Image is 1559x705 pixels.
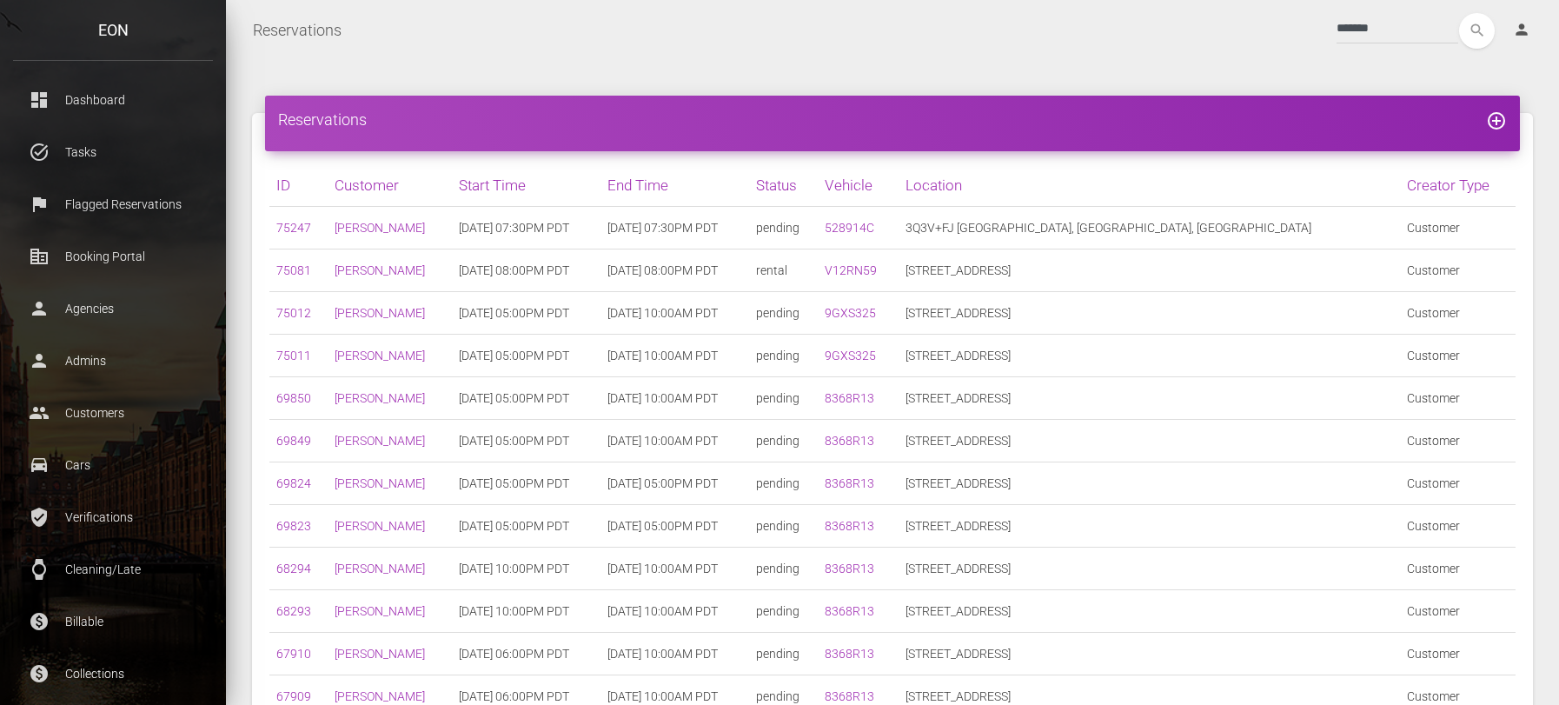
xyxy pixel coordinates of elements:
a: corporate_fare Booking Portal [13,235,213,278]
td: [DATE] 05:00PM PDT [452,462,600,505]
a: 8368R13 [825,519,874,533]
td: [DATE] 05:00PM PDT [452,292,600,335]
a: task_alt Tasks [13,130,213,174]
td: pending [749,505,818,548]
p: Billable [26,609,200,635]
td: [STREET_ADDRESS] [899,377,1400,420]
td: pending [749,207,818,249]
a: 8368R13 [825,604,874,618]
a: [PERSON_NAME] [335,604,425,618]
td: [DATE] 05:00PM PDT [600,462,749,505]
th: End Time [600,164,749,207]
td: [DATE] 05:00PM PDT [600,505,749,548]
td: [STREET_ADDRESS] [899,335,1400,377]
th: Creator Type [1400,164,1516,207]
p: Customers [26,400,200,426]
td: pending [749,548,818,590]
a: people Customers [13,391,213,435]
a: 69849 [276,434,311,448]
td: Customer [1400,249,1516,292]
a: [PERSON_NAME] [335,221,425,235]
th: Vehicle [818,164,899,207]
a: V12RN59 [825,263,877,277]
td: [DATE] 10:00AM PDT [600,292,749,335]
td: [DATE] 10:00AM PDT [600,420,749,462]
a: [PERSON_NAME] [335,689,425,703]
td: [DATE] 05:00PM PDT [452,335,600,377]
td: [DATE] 07:30PM PDT [600,207,749,249]
a: person [1500,13,1546,48]
td: Customer [1400,377,1516,420]
td: [DATE] 08:00PM PDT [600,249,749,292]
th: Location [899,164,1400,207]
td: Customer [1400,633,1516,675]
a: [PERSON_NAME] [335,519,425,533]
td: Customer [1400,292,1516,335]
a: add_circle_outline [1486,110,1507,129]
td: [STREET_ADDRESS] [899,590,1400,633]
th: ID [269,164,328,207]
td: pending [749,377,818,420]
a: [PERSON_NAME] [335,476,425,490]
i: person [1513,21,1530,38]
td: pending [749,292,818,335]
a: person Admins [13,339,213,382]
p: Dashboard [26,87,200,113]
a: drive_eta Cars [13,443,213,487]
td: 3Q3V+FJ [GEOGRAPHIC_DATA], [GEOGRAPHIC_DATA], [GEOGRAPHIC_DATA] [899,207,1400,249]
td: [DATE] 05:00PM PDT [452,377,600,420]
td: rental [749,249,818,292]
a: [PERSON_NAME] [335,349,425,362]
td: [DATE] 06:00PM PDT [452,633,600,675]
a: 75011 [276,349,311,362]
td: Customer [1400,462,1516,505]
a: 67910 [276,647,311,661]
a: 67909 [276,689,311,703]
a: 8368R13 [825,647,874,661]
td: Customer [1400,590,1516,633]
p: Tasks [26,139,200,165]
a: 8368R13 [825,391,874,405]
td: Customer [1400,505,1516,548]
button: search [1459,13,1495,49]
p: Cleaning/Late [26,556,200,582]
a: [PERSON_NAME] [335,562,425,575]
a: [PERSON_NAME] [335,434,425,448]
td: [STREET_ADDRESS] [899,505,1400,548]
td: [STREET_ADDRESS] [899,633,1400,675]
td: Customer [1400,548,1516,590]
td: [DATE] 08:00PM PDT [452,249,600,292]
a: Reservations [253,9,342,52]
th: Status [749,164,818,207]
th: Start Time [452,164,600,207]
a: 9GXS325 [825,349,876,362]
td: [STREET_ADDRESS] [899,292,1400,335]
a: 68294 [276,562,311,575]
a: 9GXS325 [825,306,876,320]
h4: Reservations [278,109,1507,130]
th: Customer [328,164,452,207]
td: pending [749,590,818,633]
td: [STREET_ADDRESS] [899,420,1400,462]
a: paid Billable [13,600,213,643]
a: [PERSON_NAME] [335,306,425,320]
p: Cars [26,452,200,478]
a: 69850 [276,391,311,405]
td: [STREET_ADDRESS] [899,249,1400,292]
td: [DATE] 07:30PM PDT [452,207,600,249]
a: verified_user Verifications [13,495,213,539]
a: 69824 [276,476,311,490]
a: 75081 [276,263,311,277]
i: add_circle_outline [1486,110,1507,131]
td: [DATE] 05:00PM PDT [452,505,600,548]
p: Admins [26,348,200,374]
td: [DATE] 10:00PM PDT [452,590,600,633]
td: pending [749,633,818,675]
td: pending [749,420,818,462]
td: Customer [1400,335,1516,377]
a: [PERSON_NAME] [335,263,425,277]
td: Customer [1400,420,1516,462]
a: 69823 [276,519,311,533]
td: pending [749,335,818,377]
